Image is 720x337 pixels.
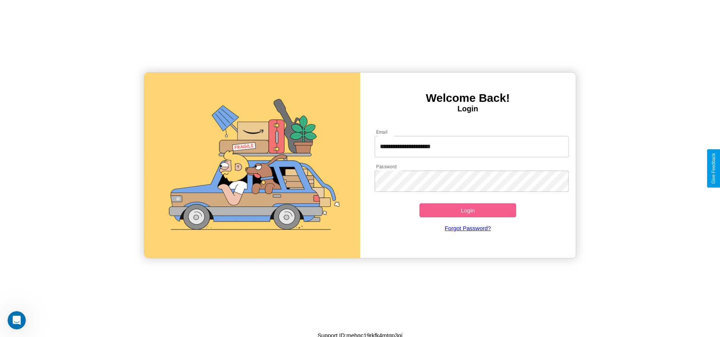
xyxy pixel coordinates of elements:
label: Email [376,129,388,135]
h3: Welcome Back! [360,92,576,104]
a: Forgot Password? [371,217,565,239]
iframe: Intercom live chat [8,311,26,329]
img: gif [144,73,360,258]
div: Give Feedback [711,153,716,184]
h4: Login [360,104,576,113]
label: Password [376,163,396,170]
button: Login [419,203,517,217]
